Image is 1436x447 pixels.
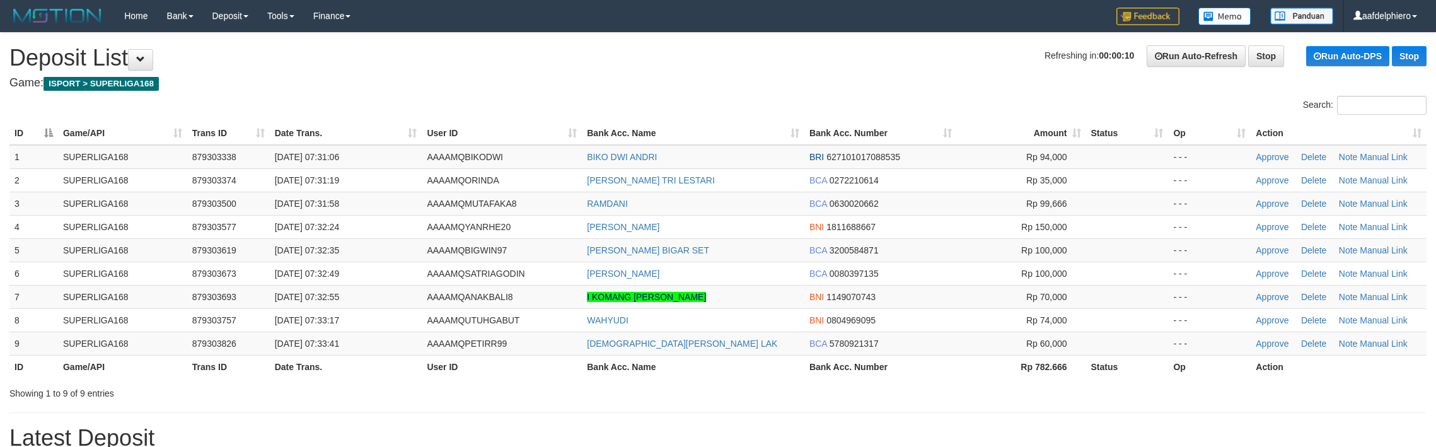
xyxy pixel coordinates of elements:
[58,285,187,308] td: SUPERLIGA168
[192,175,236,185] span: 879303374
[1360,292,1408,302] a: Manual Link
[1116,8,1179,25] img: Feedback.jpg
[275,175,339,185] span: [DATE] 07:31:19
[587,199,628,209] a: RAMDANI
[830,245,879,255] span: Copy 3200584871 to clipboard
[427,222,511,232] span: AAAAMQYANRHE20
[1339,245,1358,255] a: Note
[187,355,270,378] th: Trans ID
[1256,269,1288,279] a: Approve
[1168,192,1251,215] td: - - -
[809,175,827,185] span: BCA
[192,292,236,302] span: 879303693
[1339,269,1358,279] a: Note
[804,355,957,378] th: Bank Acc. Number
[58,332,187,355] td: SUPERLIGA168
[1256,175,1288,185] a: Approve
[275,222,339,232] span: [DATE] 07:32:24
[58,215,187,238] td: SUPERLIGA168
[1168,145,1251,169] td: - - -
[1026,199,1067,209] span: Rp 99,666
[187,122,270,145] th: Trans ID: activate to sort column ascending
[587,292,706,302] a: I KOMANG [PERSON_NAME]
[830,175,879,185] span: Copy 0272210614 to clipboard
[192,315,236,325] span: 879303757
[58,145,187,169] td: SUPERLIGA168
[587,339,777,349] a: [DEMOGRAPHIC_DATA][PERSON_NAME] LAK
[830,269,879,279] span: Copy 0080397135 to clipboard
[427,292,512,302] span: AAAAMQANAKBALI8
[826,152,900,162] span: Copy 627101017088535 to clipboard
[1168,168,1251,192] td: - - -
[1270,8,1333,25] img: panduan.png
[1086,355,1169,378] th: Status
[1045,50,1134,61] span: Refreshing in:
[587,175,715,185] a: [PERSON_NAME] TRI LESTARI
[1301,175,1326,185] a: Delete
[58,168,187,192] td: SUPERLIGA168
[58,122,187,145] th: Game/API: activate to sort column ascending
[275,269,339,279] span: [DATE] 07:32:49
[1256,315,1288,325] a: Approve
[1339,222,1358,232] a: Note
[427,245,507,255] span: AAAAMQBIGWIN97
[1168,262,1251,285] td: - - -
[427,175,499,185] span: AAAAMQORINDA
[9,238,58,262] td: 5
[427,199,516,209] span: AAAAMQMUTAFAKA8
[192,339,236,349] span: 879303826
[957,355,1086,378] th: Rp 782.666
[1026,152,1067,162] span: Rp 94,000
[9,145,58,169] td: 1
[275,339,339,349] span: [DATE] 07:33:41
[1256,245,1288,255] a: Approve
[1392,46,1427,66] a: Stop
[9,382,589,400] div: Showing 1 to 9 of 9 entries
[9,45,1427,71] h1: Deposit List
[1248,45,1284,67] a: Stop
[43,77,159,91] span: ISPORT > SUPERLIGA168
[582,122,804,145] th: Bank Acc. Name: activate to sort column ascending
[1021,269,1067,279] span: Rp 100,000
[1339,339,1358,349] a: Note
[1021,245,1067,255] span: Rp 100,000
[1021,222,1067,232] span: Rp 150,000
[192,199,236,209] span: 879303500
[809,222,824,232] span: BNI
[192,152,236,162] span: 879303338
[826,222,876,232] span: Copy 1811688667 to clipboard
[587,269,659,279] a: [PERSON_NAME]
[9,168,58,192] td: 2
[275,315,339,325] span: [DATE] 07:33:17
[1360,152,1408,162] a: Manual Link
[1251,355,1427,378] th: Action
[9,332,58,355] td: 9
[9,122,58,145] th: ID: activate to sort column descending
[427,152,503,162] span: AAAAMQBIKODWI
[9,355,58,378] th: ID
[9,77,1427,90] h4: Game:
[1099,50,1134,61] strong: 00:00:10
[1360,175,1408,185] a: Manual Link
[809,292,824,302] span: BNI
[9,6,105,25] img: MOTION_logo.png
[809,152,824,162] span: BRI
[1026,175,1067,185] span: Rp 35,000
[1026,292,1067,302] span: Rp 70,000
[1360,315,1408,325] a: Manual Link
[427,269,524,279] span: AAAAMQSATRIAGODIN
[1256,199,1288,209] a: Approve
[275,199,339,209] span: [DATE] 07:31:58
[1339,152,1358,162] a: Note
[9,285,58,308] td: 7
[826,292,876,302] span: Copy 1149070743 to clipboard
[1306,46,1389,66] a: Run Auto-DPS
[587,315,628,325] a: WAHYUDI
[1251,122,1427,145] th: Action: activate to sort column ascending
[1360,339,1408,349] a: Manual Link
[1168,122,1251,145] th: Op: activate to sort column ascending
[1303,96,1427,115] label: Search:
[1168,355,1251,378] th: Op
[1168,238,1251,262] td: - - -
[1301,245,1326,255] a: Delete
